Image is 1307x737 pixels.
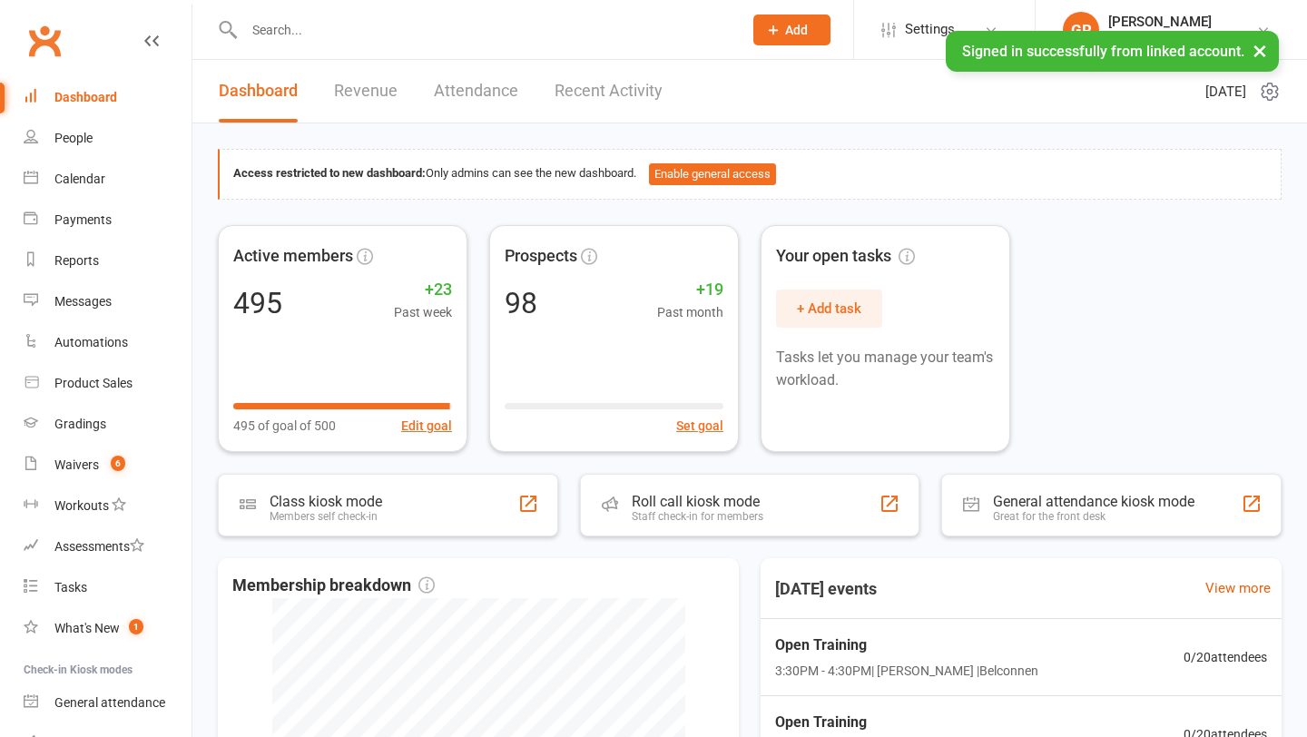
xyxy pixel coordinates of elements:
[54,621,120,635] div: What's New
[129,619,143,634] span: 1
[270,493,382,510] div: Class kiosk mode
[24,486,192,526] a: Workouts
[24,404,192,445] a: Gradings
[54,294,112,309] div: Messages
[232,573,435,599] span: Membership breakdown
[334,60,398,123] a: Revenue
[24,200,192,241] a: Payments
[785,23,808,37] span: Add
[24,567,192,608] a: Tasks
[22,18,67,64] a: Clubworx
[24,608,192,649] a: What's New1
[54,376,133,390] div: Product Sales
[54,131,93,145] div: People
[24,241,192,281] a: Reports
[24,683,192,723] a: General attendance kiosk mode
[54,695,165,710] div: General attendance
[775,711,1076,734] span: Open Training
[1243,31,1276,70] button: ×
[761,573,891,605] h3: [DATE] events
[24,159,192,200] a: Calendar
[775,634,1038,657] span: Open Training
[649,163,776,185] button: Enable general access
[54,90,117,104] div: Dashboard
[24,77,192,118] a: Dashboard
[776,243,915,270] span: Your open tasks
[54,417,106,431] div: Gradings
[54,457,99,472] div: Waivers
[1205,81,1246,103] span: [DATE]
[632,510,763,523] div: Staff check-in for members
[233,289,282,318] div: 495
[233,163,1267,185] div: Only admins can see the new dashboard.
[54,580,87,595] div: Tasks
[962,43,1244,60] span: Signed in successfully from linked account.
[111,456,125,471] span: 6
[24,445,192,486] a: Waivers 6
[1184,647,1267,667] span: 0 / 20 attendees
[54,253,99,268] div: Reports
[657,277,723,303] span: +19
[270,510,382,523] div: Members self check-in
[233,166,426,180] strong: Access restricted to new dashboard:
[24,118,192,159] a: People
[505,243,577,270] span: Prospects
[233,416,336,436] span: 495 of goal of 500
[394,277,452,303] span: +23
[219,60,298,123] a: Dashboard
[1108,14,1212,30] div: [PERSON_NAME]
[555,60,663,123] a: Recent Activity
[776,290,882,328] button: + Add task
[401,416,452,436] button: Edit goal
[24,526,192,567] a: Assessments
[24,322,192,363] a: Automations
[239,17,730,43] input: Search...
[632,493,763,510] div: Roll call kiosk mode
[657,302,723,322] span: Past month
[54,212,112,227] div: Payments
[54,539,144,554] div: Assessments
[54,498,109,513] div: Workouts
[993,510,1194,523] div: Great for the front desk
[54,335,128,349] div: Automations
[905,9,955,50] span: Settings
[1108,30,1212,46] div: Chopper's Gym
[54,172,105,186] div: Calendar
[394,302,452,322] span: Past week
[505,289,537,318] div: 98
[676,416,723,436] button: Set goal
[776,346,995,392] p: Tasks let you manage your team's workload.
[775,661,1038,681] span: 3:30PM - 4:30PM | [PERSON_NAME] | Belconnen
[24,363,192,404] a: Product Sales
[753,15,830,45] button: Add
[434,60,518,123] a: Attendance
[24,281,192,322] a: Messages
[1205,577,1271,599] a: View more
[993,493,1194,510] div: General attendance kiosk mode
[1063,12,1099,48] div: GR
[233,243,353,270] span: Active members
